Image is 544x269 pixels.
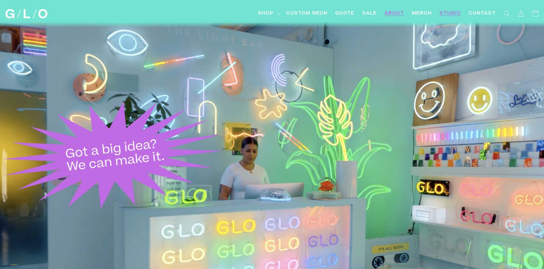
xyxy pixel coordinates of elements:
a: About [381,6,408,21]
a: SALE [358,6,381,21]
a: Contact [465,6,500,21]
a: Merch [408,6,436,21]
span: About [385,10,404,17]
span: SALE [362,10,377,17]
a: GLO Studio [3,7,50,21]
a: Custom Neon [282,6,331,21]
span: Quote [335,10,355,17]
span: Custom Neon [286,10,328,17]
img: GLO Studio [5,9,47,18]
span: Studio [440,10,461,17]
span: Merch [412,10,432,17]
span: Contact [469,10,496,17]
span: Shop [258,10,274,17]
summary: Search [500,6,514,21]
iframe: Chat Widget [512,238,544,269]
a: Quote [331,6,358,21]
summary: Shop [254,6,282,21]
a: Studio [436,6,465,21]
